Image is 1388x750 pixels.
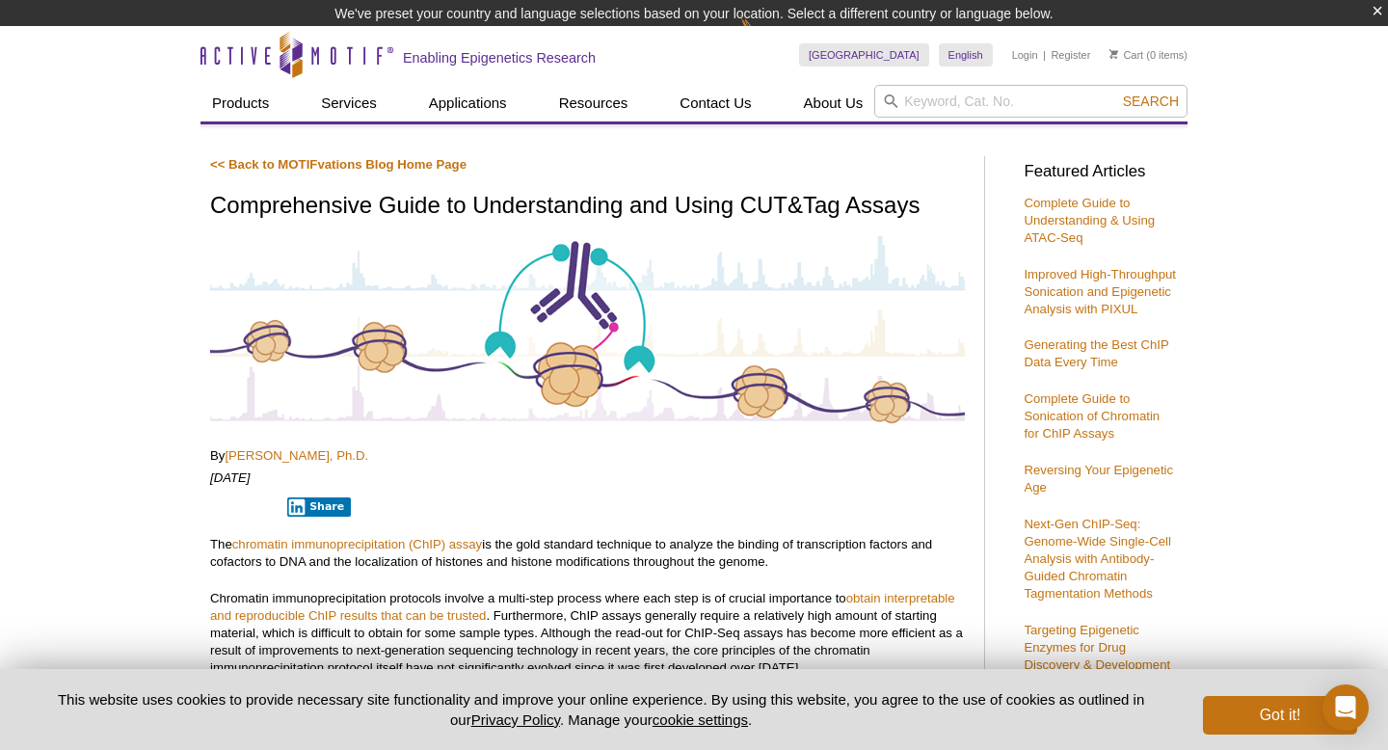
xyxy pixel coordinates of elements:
[1024,196,1155,245] a: Complete Guide to Understanding & Using ATAC-Seq
[1109,48,1143,62] a: Cart
[232,537,482,551] a: chromatin immunoprecipitation (ChIP) assay
[210,232,965,425] img: Antibody-Based Tagmentation Notes
[740,14,791,60] img: Change Here
[653,711,748,728] button: cookie settings
[1043,43,1046,67] li: |
[1024,391,1160,441] a: Complete Guide to Sonication of Chromatin for ChIP Assays
[1203,696,1357,735] button: Got it!
[874,85,1188,118] input: Keyword, Cat. No.
[210,591,955,623] a: obtain interpretable and reproducible ChIP results that can be trusted
[210,496,274,516] iframe: X Post Button
[210,447,965,465] p: By
[668,85,762,121] a: Contact Us
[939,43,993,67] a: English
[1024,337,1168,369] a: Generating the Best ChIP Data Every Time
[1024,463,1173,495] a: Reversing Your Epigenetic Age
[547,85,640,121] a: Resources
[417,85,519,121] a: Applications
[210,590,965,677] p: Chromatin immunoprecipitation protocols involve a multi-step process where each step is of crucia...
[1024,164,1178,180] h3: Featured Articles
[210,193,965,221] h1: Comprehensive Guide to Understanding and Using CUT&Tag Assays
[799,43,929,67] a: [GEOGRAPHIC_DATA]
[1109,43,1188,67] li: (0 items)
[1109,49,1118,59] img: Your Cart
[210,536,965,571] p: The is the gold standard technique to analyze the binding of transcription factors and cofactors ...
[1024,267,1176,316] a: Improved High-Throughput Sonication and Epigenetic Analysis with PIXUL
[403,49,596,67] h2: Enabling Epigenetics Research
[471,711,560,728] a: Privacy Policy
[1024,623,1170,672] a: Targeting Epigenetic Enzymes for Drug Discovery & Development
[1051,48,1090,62] a: Register
[225,448,368,463] a: [PERSON_NAME], Ph.D.
[792,85,875,121] a: About Us
[210,470,251,485] em: [DATE]
[287,497,352,517] button: Share
[1012,48,1038,62] a: Login
[1123,94,1179,109] span: Search
[309,85,388,121] a: Services
[31,689,1171,730] p: This website uses cookies to provide necessary site functionality and improve your online experie...
[200,85,280,121] a: Products
[1024,517,1170,601] a: Next-Gen ChIP-Seq: Genome-Wide Single-Cell Analysis with Antibody-Guided Chromatin Tagmentation M...
[210,157,467,172] a: << Back to MOTIFvations Blog Home Page
[1322,684,1369,731] div: Open Intercom Messenger
[1117,93,1185,110] button: Search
